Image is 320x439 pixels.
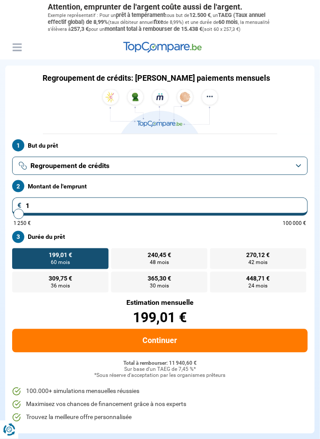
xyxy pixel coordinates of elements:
h1: Regroupement de crédits: [PERSON_NAME] paiements mensuels [43,73,271,83]
span: Regroupement de crédits [30,161,109,171]
span: 270,12 € [247,252,270,258]
button: Regroupement de crédits [12,157,308,175]
span: 257,3 € [71,26,89,32]
button: Continuer [12,329,308,353]
span: 100 000 € [283,221,307,226]
div: 199,01 € [12,311,308,325]
p: Exemple représentatif : Pour un tous but de , un (taux débiteur annuel de 8,99%) et une durée de ... [48,12,272,33]
span: prêt à tempérament [116,12,165,18]
li: Trouvez la meilleure offre personnalisée [12,413,308,422]
label: Montant de l'emprunt [12,180,308,192]
span: 309,75 € [49,276,72,282]
span: TAEG (Taux annuel effectif global) de 8,99% [48,12,266,25]
span: fixe [154,19,164,25]
span: 12.500 € [190,12,211,18]
button: Menu [10,41,23,54]
div: Estimation mensuelle [12,300,308,307]
label: But du prêt [12,139,308,152]
span: € [17,202,22,209]
div: Sur base d'un TAEG de 7,45 %* [12,367,308,373]
li: 100.000+ simulations mensuelles réussies [12,387,308,396]
img: TopCompare [123,42,202,53]
span: 48 mois [150,260,169,265]
span: 36 mois [51,284,70,289]
span: 42 mois [249,260,268,265]
img: TopCompare.be [99,89,221,134]
span: 1 250 € [13,221,31,226]
span: 30 mois [150,284,169,289]
div: Total à rembourser: 11 940,60 € [12,361,308,367]
span: montant total à rembourser de 15.438 € [105,26,203,32]
span: 24 mois [249,284,268,289]
span: 199,01 € [49,252,72,258]
span: 365,30 € [148,276,171,282]
span: 60 mois [219,19,238,25]
div: *Sous réserve d'acceptation par les organismes prêteurs [12,373,308,379]
span: 60 mois [51,260,70,265]
p: Attention, emprunter de l'argent coûte aussi de l'argent. [48,2,272,12]
label: Durée du prêt [12,231,308,243]
span: 448,71 € [247,276,270,282]
li: Maximisez vos chances de financement grâce à nos experts [12,400,308,409]
span: 240,45 € [148,252,171,258]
